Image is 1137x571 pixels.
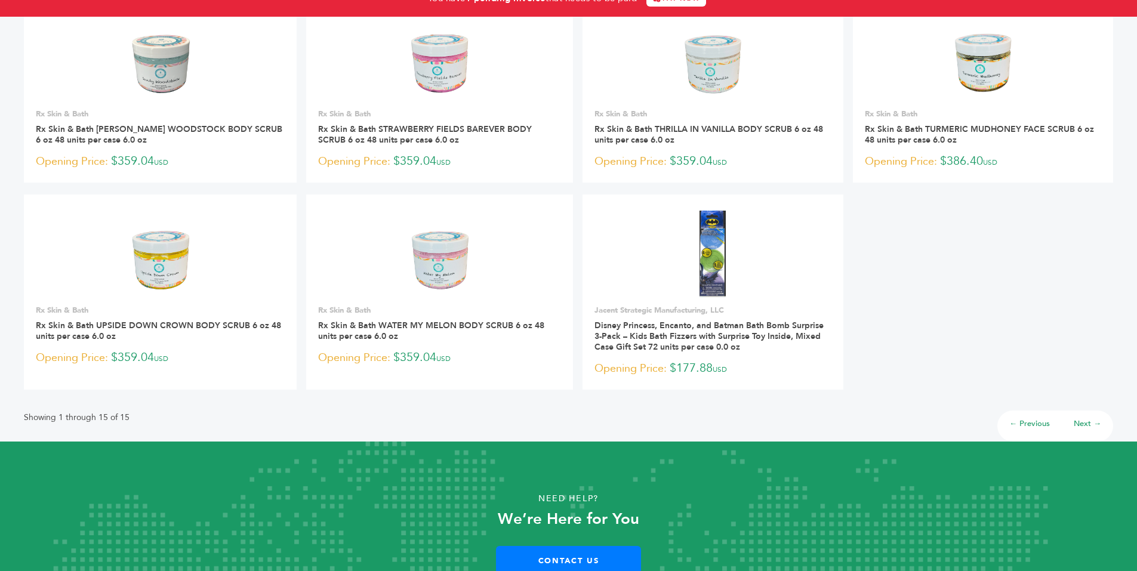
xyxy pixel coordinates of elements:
[318,305,562,316] p: Rx Skin & Bath
[36,350,108,366] span: Opening Price:
[713,365,727,374] span: USD
[865,153,937,169] span: Opening Price:
[865,153,1102,171] p: $386.40
[498,508,639,530] strong: We’re Here for You
[154,158,168,167] span: USD
[594,360,667,376] span: Opening Price:
[36,305,285,316] p: Rx Skin & Bath
[318,349,562,367] p: $359.04
[865,124,1094,146] a: Rx Skin & Bath TURMERIC MUDHONEY FACE SCRUB 6 oz 48 units per case 6.0 oz
[154,354,168,363] span: USD
[318,109,562,119] p: Rx Skin & Bath
[318,320,544,342] a: Rx Skin & Bath WATER MY MELON BODY SCRUB 6 oz 48 units per case 6.0 oz
[983,158,997,167] span: USD
[36,109,285,119] p: Rx Skin & Bath
[24,410,130,425] p: Showing 1 through 15 of 15
[940,14,1027,101] img: Rx Skin & Bath TURMERIC MUDHONEY FACE SCRUB 6 oz 48 units per case 6.0 oz
[594,305,831,316] p: Jacent Strategic Manufacturing, LLC
[117,14,204,101] img: Rx Skin & Bath SANDY WOODSTOCK BODY SCRUB 6 oz 48 units per case 6.0 oz
[594,153,831,171] p: $359.04
[117,211,204,297] img: Rx Skin & Bath UPSIDE DOWN CROWN BODY SCRUB 6 oz 48 units per case 6.0 oz
[36,124,282,146] a: Rx Skin & Bath [PERSON_NAME] WOODSTOCK BODY SCRUB 6 oz 48 units per case 6.0 oz
[57,490,1080,508] p: Need Help?
[594,320,824,353] a: Disney Princess, Encanto, and Batman Bath Bomb Surprise 3-Pack – Kids Bath Fizzers with Surprise ...
[670,14,756,101] img: Rx Skin & Bath THRILLA IN VANILLA BODY SCRUB 6 oz 48 units per case 6.0 oz
[318,124,532,146] a: Rx Skin & Bath STRAWBERRY FIELDS BAREVER BODY SCRUB 6 oz 48 units per case 6.0 oz
[594,153,667,169] span: Opening Price:
[318,350,390,366] span: Opening Price:
[1074,418,1101,429] a: Next →
[36,320,281,342] a: Rx Skin & Bath UPSIDE DOWN CROWN BODY SCRUB 6 oz 48 units per case 6.0 oz
[436,158,451,167] span: USD
[865,109,1102,119] p: Rx Skin & Bath
[36,153,285,171] p: $359.04
[318,153,390,169] span: Opening Price:
[318,153,562,171] p: $359.04
[396,211,483,297] img: Rx Skin & Bath WATER MY MELON BODY SCRUB 6 oz 48 units per case 6.0 oz
[396,14,483,101] img: Rx Skin & Bath STRAWBERRY FIELDS BAREVER BODY SCRUB 6 oz 48 units per case 6.0 oz
[713,158,727,167] span: USD
[36,349,285,367] p: $359.04
[436,354,451,363] span: USD
[36,153,108,169] span: Opening Price:
[1009,418,1050,429] a: ← Previous
[594,360,831,378] p: $177.88
[700,211,726,297] img: Disney Princess, Encanto, and Batman Bath Bomb Surprise 3-Pack – Kids Bath Fizzers with Surprise ...
[594,124,823,146] a: Rx Skin & Bath THRILLA IN VANILLA BODY SCRUB 6 oz 48 units per case 6.0 oz
[594,109,831,119] p: Rx Skin & Bath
